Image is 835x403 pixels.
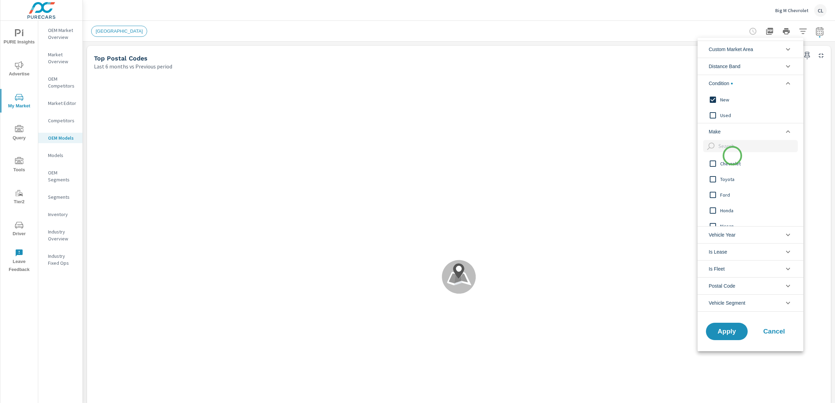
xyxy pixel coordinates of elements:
span: Postal Code [709,278,735,294]
span: Condition [709,75,733,92]
button: Apply [706,323,748,340]
span: Make [709,123,721,140]
span: Custom Market Area [709,41,753,58]
span: Is Lease [709,244,727,260]
div: Nissan [698,218,802,234]
span: Nissan [720,222,796,230]
div: Used [698,107,802,123]
span: Distance Band [709,58,740,75]
span: Ford [720,191,796,199]
span: Toyota [720,175,796,183]
span: Honda [720,206,796,215]
span: Chevrolet [720,159,796,168]
span: Cancel [760,328,788,335]
span: Vehicle Year [709,227,735,243]
div: Chevrolet [698,156,802,171]
span: Apply [713,328,741,335]
span: New [720,96,796,104]
span: Is Fleet [709,261,725,277]
div: Honda [698,203,802,218]
div: New [698,92,802,107]
div: Ford [698,187,802,203]
ul: filter options [698,38,803,314]
div: Toyota [698,171,802,187]
button: Cancel [753,323,795,340]
span: Vehicle Segment [709,295,745,311]
input: Search... [716,140,798,152]
span: Used [720,111,796,120]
